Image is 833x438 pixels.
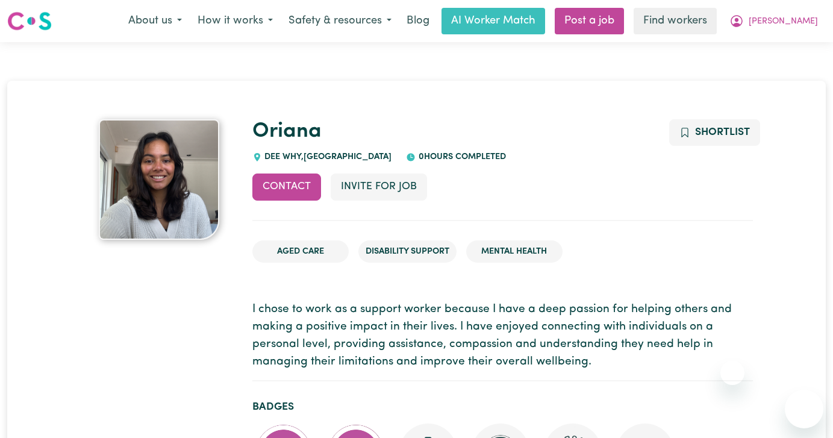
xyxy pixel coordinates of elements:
button: About us [120,8,190,34]
li: Disability Support [358,240,457,263]
img: Careseekers logo [7,10,52,32]
button: Invite for Job [331,174,427,200]
a: Find workers [634,8,717,34]
button: How it works [190,8,281,34]
p: I chose to work as a support worker because I have a deep passion for helping others and making a... [252,301,753,371]
a: Post a job [555,8,624,34]
button: Safety & resources [281,8,399,34]
iframe: Close message [720,361,744,385]
button: Contact [252,174,321,200]
button: My Account [722,8,826,34]
span: [PERSON_NAME] [749,15,818,28]
li: Aged Care [252,240,349,263]
img: Oriana [99,119,219,240]
span: 0 hours completed [416,152,506,161]
a: Blog [399,8,437,34]
a: Oriana's profile picture' [81,119,238,240]
a: Careseekers logo [7,7,52,35]
a: AI Worker Match [441,8,545,34]
span: DEE WHY , [GEOGRAPHIC_DATA] [262,152,392,161]
a: Oriana [252,121,322,142]
h2: Badges [252,401,753,413]
button: Add to shortlist [669,119,760,146]
span: Shortlist [695,127,750,137]
iframe: Button to launch messaging window [785,390,823,428]
li: Mental Health [466,240,563,263]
